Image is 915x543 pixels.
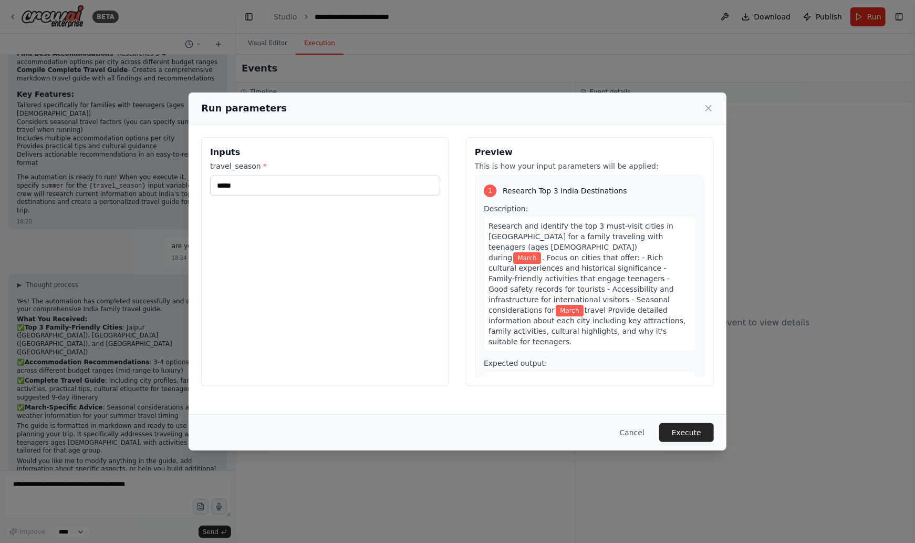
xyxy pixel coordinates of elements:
[488,222,673,262] span: Research and identify the top 3 must-visit cities in [GEOGRAPHIC_DATA] for a family traveling wit...
[484,359,547,367] span: Expected output:
[611,423,653,442] button: Cancel
[659,423,714,442] button: Execute
[201,101,287,116] h2: Run parameters
[475,161,705,171] p: This is how your input parameters will be applied:
[556,305,584,316] span: Variable: travel_season
[503,186,627,196] span: Research Top 3 India Destinations
[210,161,440,171] label: travel_season
[488,306,685,346] span: travel Provide detailed information about each city including key attractions, family activities,...
[475,146,705,159] h3: Preview
[210,146,440,159] h3: Inputs
[484,185,496,197] div: 1
[488,253,674,314] span: . Focus on cities that offer: - Rich cultural experiences and historical significance - Family-fr...
[484,204,528,213] span: Description:
[488,376,688,437] span: A detailed report listing the top 3 recommended cities in [GEOGRAPHIC_DATA] for family travel, wi...
[513,252,541,264] span: Variable: travel_season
